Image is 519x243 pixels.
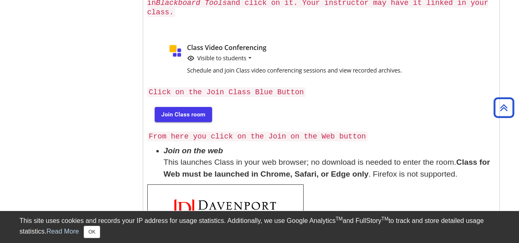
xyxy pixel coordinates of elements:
[84,226,100,238] button: Close
[382,216,389,222] sup: TM
[46,228,79,235] a: Read More
[147,87,306,97] code: Click on the Join Class Blue Button
[164,146,223,155] em: Join on the web
[20,216,500,238] div: This site uses cookies and records your IP address for usage statistics. Additionally, we use Goo...
[164,145,495,180] li: This launches Class in your web browser; no download is needed to enter the room. . Firefox is no...
[336,216,343,222] sup: TM
[147,101,218,127] img: blue button
[491,102,517,113] a: Back to Top
[147,37,453,83] img: class
[147,132,368,141] code: From here you click on the Join on the Web button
